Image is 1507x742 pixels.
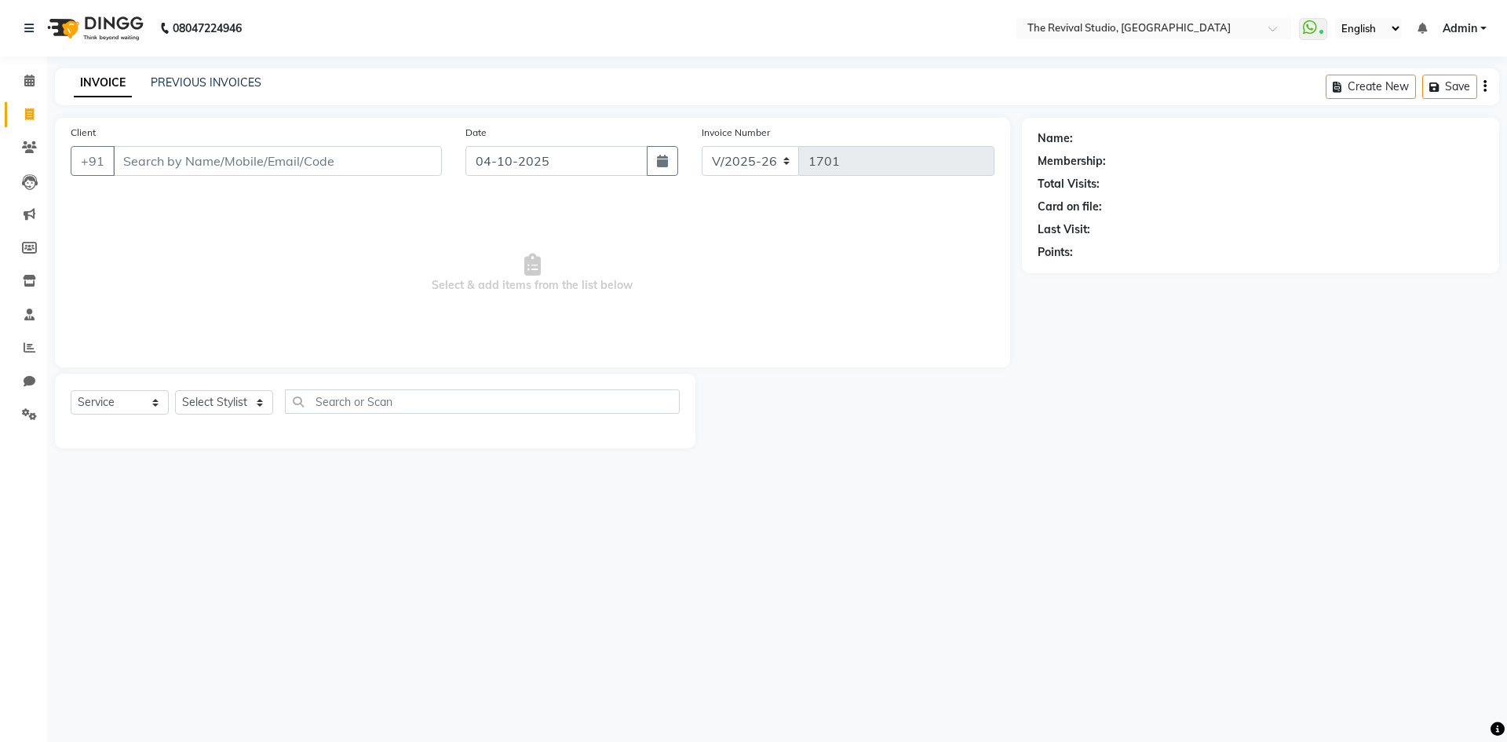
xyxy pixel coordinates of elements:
div: Points: [1038,244,1073,261]
img: logo [40,6,148,50]
button: Save [1422,75,1477,99]
label: Invoice Number [702,126,770,140]
label: Date [465,126,487,140]
span: Select & add items from the list below [71,195,994,352]
div: Card on file: [1038,199,1102,215]
div: Membership: [1038,153,1106,170]
a: INVOICE [74,69,132,97]
div: Last Visit: [1038,221,1090,238]
div: Name: [1038,130,1073,147]
label: Client [71,126,96,140]
input: Search by Name/Mobile/Email/Code [113,146,442,176]
input: Search or Scan [285,389,680,414]
button: Create New [1326,75,1416,99]
a: PREVIOUS INVOICES [151,75,261,90]
b: 08047224946 [173,6,242,50]
span: Admin [1443,20,1477,37]
div: Total Visits: [1038,176,1100,192]
button: +91 [71,146,115,176]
